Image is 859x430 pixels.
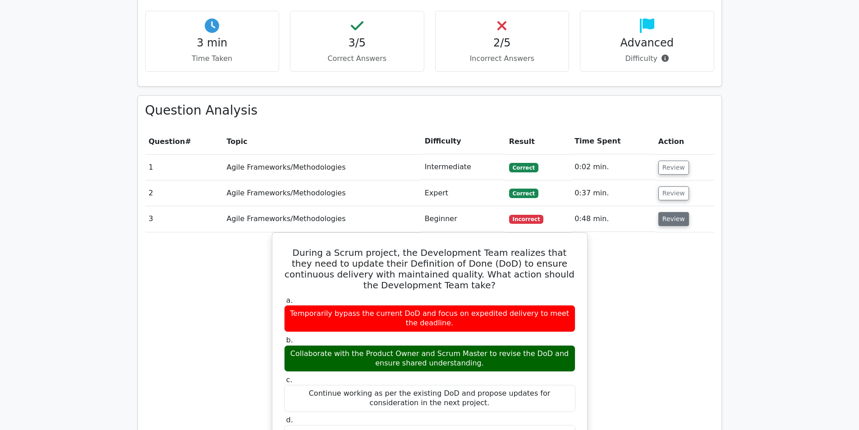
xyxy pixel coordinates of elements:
h4: 2/5 [443,37,562,50]
h3: Question Analysis [145,103,714,118]
div: Continue working as per the existing DoD and propose updates for consideration in the next project. [284,385,575,412]
th: Result [505,129,571,154]
td: 0:37 min. [571,180,655,206]
th: Difficulty [421,129,505,154]
span: d. [286,416,293,424]
td: 0:02 min. [571,154,655,180]
th: # [145,129,223,154]
td: Intermediate [421,154,505,180]
td: Agile Frameworks/Methodologies [223,180,421,206]
td: Agile Frameworks/Methodologies [223,154,421,180]
p: Difficulty [588,53,707,64]
span: b. [286,336,293,344]
td: Beginner [421,206,505,232]
button: Review [658,161,689,175]
div: Temporarily bypass the current DoD and focus on expedited delivery to meet the deadline. [284,305,575,332]
th: Time Spent [571,129,655,154]
td: Expert [421,180,505,206]
h4: 3/5 [298,37,417,50]
span: Correct [509,189,538,198]
td: 1 [145,154,223,180]
div: Collaborate with the Product Owner and Scrum Master to revise the DoD and ensure shared understan... [284,345,575,372]
button: Review [658,186,689,200]
button: Review [658,212,689,226]
th: Action [655,129,714,154]
td: 2 [145,180,223,206]
p: Time Taken [153,53,272,64]
td: 0:48 min. [571,206,655,232]
span: Incorrect [509,215,544,224]
span: Question [149,137,185,146]
h4: Advanced [588,37,707,50]
td: Agile Frameworks/Methodologies [223,206,421,232]
p: Correct Answers [298,53,417,64]
span: a. [286,296,293,305]
span: c. [286,375,293,384]
h4: 3 min [153,37,272,50]
h5: During a Scrum project, the Development Team realizes that they need to update their Definition o... [283,247,576,291]
span: Correct [509,163,538,172]
p: Incorrect Answers [443,53,562,64]
th: Topic [223,129,421,154]
td: 3 [145,206,223,232]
